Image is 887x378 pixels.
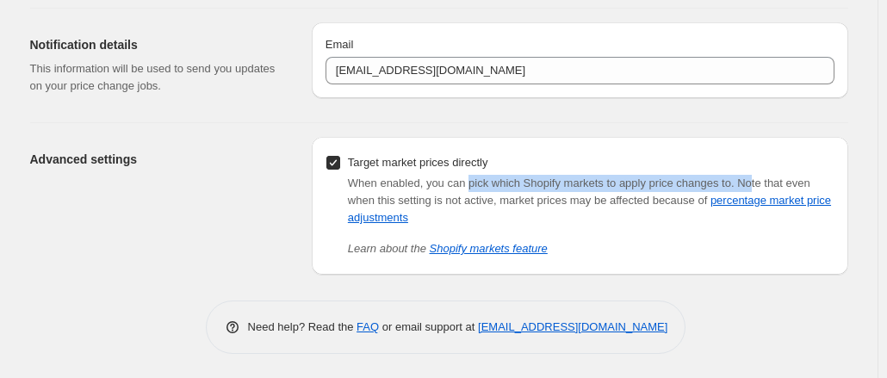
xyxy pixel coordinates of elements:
span: Target market prices directly [348,156,488,169]
span: Note that even when this setting is not active, market prices may be affected because of [348,177,831,224]
h2: Advanced settings [30,151,284,168]
a: FAQ [357,320,379,333]
span: Need help? Read the [248,320,357,333]
span: Email [326,38,354,51]
h2: Notification details [30,36,284,53]
i: Learn about the [348,242,548,255]
a: [EMAIL_ADDRESS][DOMAIN_NAME] [478,320,667,333]
p: This information will be used to send you updates on your price change jobs. [30,60,284,95]
span: or email support at [379,320,478,333]
a: Shopify markets feature [430,242,548,255]
span: When enabled, you can pick which Shopify markets to apply price changes to. [348,177,735,189]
